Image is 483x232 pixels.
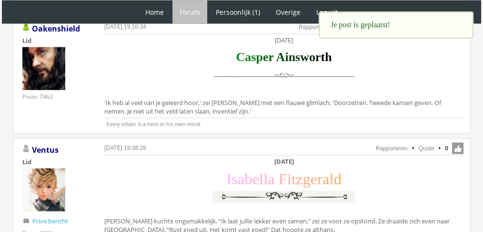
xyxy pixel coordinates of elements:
div: [DATE] [104,36,463,44]
span: l [259,170,263,188]
img: Gebruiker is offline [22,145,30,153]
span: p [256,50,262,64]
span: C [236,50,245,64]
span: s [295,50,300,64]
span: r [317,170,322,188]
span: Like deze post [452,143,463,154]
img: Ventus [22,169,65,211]
span: e [252,170,259,188]
a: Rapporteren [376,145,408,152]
span: e [311,170,317,188]
img: y0w1XJ0.png [210,189,358,205]
span: F [279,170,287,188]
span: g [302,170,310,188]
span: d [333,170,341,188]
div: Posts: 7462 [22,93,53,101]
span: I [227,170,232,188]
span: s [231,170,238,188]
span: l [329,170,333,188]
span: a [238,170,244,188]
div: Je post is geplaatst! [319,12,473,38]
span: t [321,50,325,64]
a: Quote [419,145,434,152]
p: Every villain is a hero in his own mind. [104,118,463,127]
span: a [245,50,251,64]
img: Oakenshield [22,47,65,90]
span: o [309,50,315,64]
a: Oakenshield [32,23,80,34]
a: Ventus [32,145,59,155]
div: Lid [22,36,89,45]
img: Gebruiker is online [22,24,30,32]
span: e [263,50,269,64]
a: [DATE] 19:36:28 [104,145,146,151]
span: a [268,170,274,188]
img: scheidingslijn.png [210,66,358,87]
span: b [244,170,252,188]
a: Prive bericht [32,217,68,225]
a: [DATE] 19:10:34 [104,23,146,30]
span: i [285,50,288,64]
span: h [325,50,332,64]
span: z [296,170,302,188]
span: t [292,170,296,188]
b: [DATE] [274,157,294,166]
span: i [287,170,292,188]
span: a [322,170,329,188]
a: Rapporteren [299,24,331,31]
span: n [289,50,295,64]
span: r [268,50,273,64]
div: Lid [22,158,89,166]
span: w [300,50,309,64]
span: s [251,50,256,64]
span: l [263,170,268,188]
span: A [276,50,285,64]
span: 0 [445,144,448,153]
div: 'Ik heb al veel van je geleerd hoor,' zei [PERSON_NAME] met een flauwe glimlach. 'Doorzetten. Twe... [104,36,463,118]
span: r [315,50,321,64]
